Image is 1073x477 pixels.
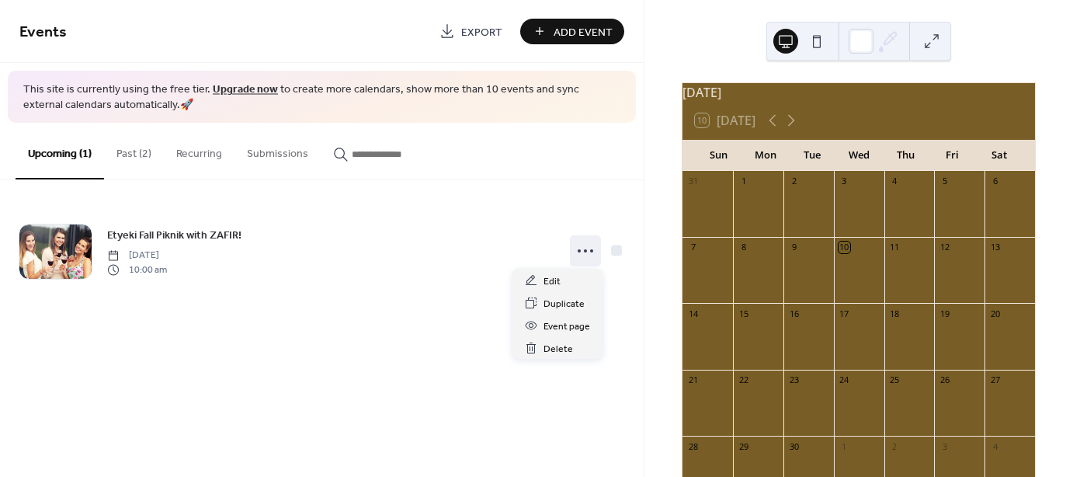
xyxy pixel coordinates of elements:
[107,228,241,244] span: Etyeki Fall Piknik with ZAFIR!
[889,176,901,187] div: 4
[682,83,1035,102] div: [DATE]
[839,440,850,452] div: 1
[835,140,882,171] div: Wed
[107,226,241,244] a: Etyeki Fall Piknik with ZAFIR!
[543,319,590,335] span: Event page
[889,440,901,452] div: 2
[882,140,929,171] div: Thu
[839,374,850,386] div: 24
[989,374,1001,386] div: 27
[695,140,741,171] div: Sun
[788,374,800,386] div: 23
[687,440,699,452] div: 28
[234,123,321,178] button: Submissions
[164,123,234,178] button: Recurring
[687,308,699,319] div: 14
[738,374,749,386] div: 22
[543,296,585,312] span: Duplicate
[738,308,749,319] div: 15
[16,123,104,179] button: Upcoming (1)
[213,79,278,100] a: Upgrade now
[989,242,1001,253] div: 13
[839,176,850,187] div: 3
[989,440,1001,452] div: 4
[104,123,164,178] button: Past (2)
[889,242,901,253] div: 11
[738,440,749,452] div: 29
[939,242,950,253] div: 12
[741,140,788,171] div: Mon
[738,242,749,253] div: 8
[788,176,800,187] div: 2
[989,176,1001,187] div: 6
[788,440,800,452] div: 30
[788,308,800,319] div: 16
[929,140,975,171] div: Fri
[939,374,950,386] div: 26
[738,176,749,187] div: 1
[543,341,573,357] span: Delete
[461,24,502,40] span: Export
[939,176,950,187] div: 5
[543,273,561,290] span: Edit
[687,176,699,187] div: 31
[19,17,67,47] span: Events
[554,24,613,40] span: Add Event
[789,140,835,171] div: Tue
[939,440,950,452] div: 3
[107,249,167,263] span: [DATE]
[889,374,901,386] div: 25
[839,308,850,319] div: 17
[520,19,624,44] button: Add Event
[989,308,1001,319] div: 20
[428,19,514,44] a: Export
[107,263,167,277] span: 10:00 am
[687,242,699,253] div: 7
[687,374,699,386] div: 21
[23,82,620,113] span: This site is currently using the free tier. to create more calendars, show more than 10 events an...
[889,308,901,319] div: 18
[839,242,850,253] div: 10
[788,242,800,253] div: 9
[976,140,1023,171] div: Sat
[939,308,950,319] div: 19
